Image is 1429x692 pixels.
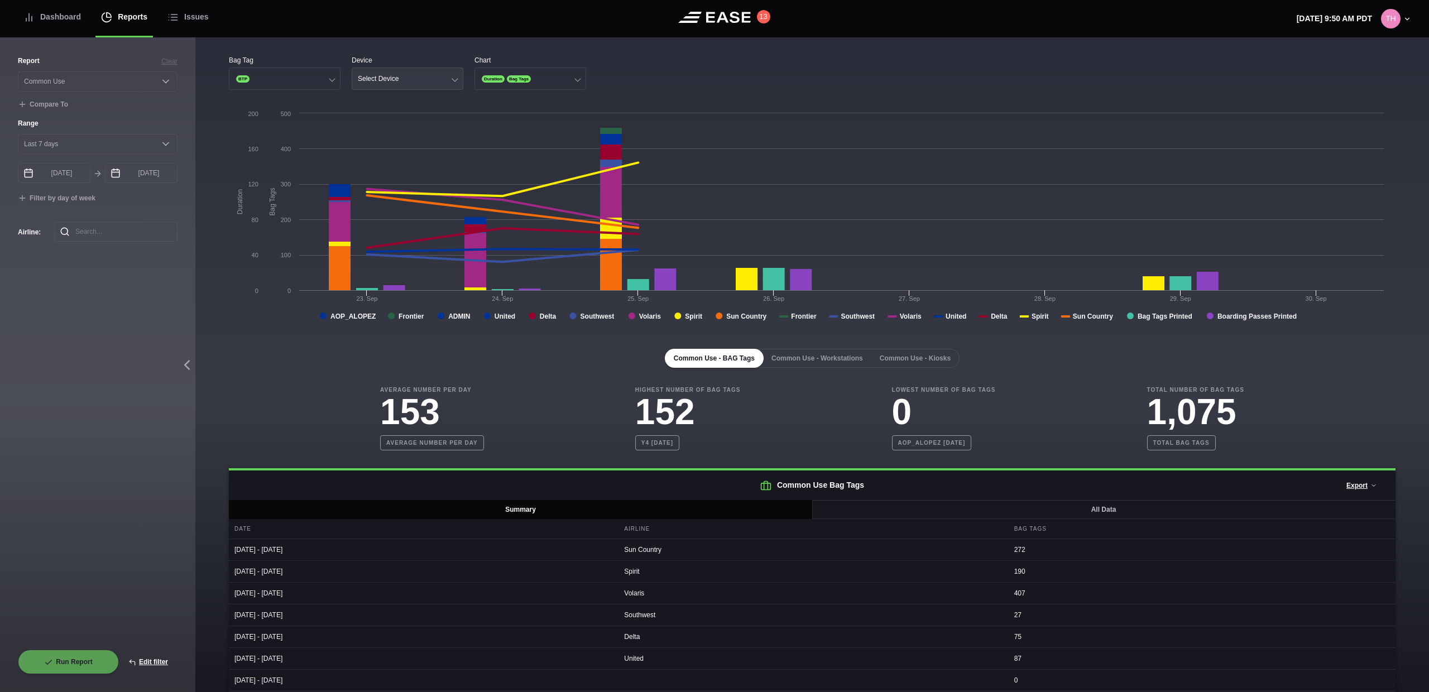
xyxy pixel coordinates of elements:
div: Select Device [358,75,399,83]
input: mm/dd/yyyy [18,163,90,183]
b: Y4 [DATE] [635,435,679,450]
div: Airline [618,519,1005,539]
div: [DATE] - [DATE] [229,670,616,691]
label: Airline : [18,227,36,237]
div: [DATE] - [DATE] [229,583,616,604]
tspan: Frontier [791,313,817,320]
b: AOP_ALOPEZ [DATE] [892,435,972,450]
button: Export [1337,473,1387,498]
text: 0 [287,287,291,294]
div: Sun Country [618,539,1005,560]
text: 200 [248,110,258,117]
tspan: Delta [991,313,1008,320]
h3: 0 [892,394,996,430]
tspan: ADMIN [448,313,470,320]
div: Date [229,519,616,539]
text: 0 [255,287,258,294]
text: 200 [281,217,291,223]
tspan: Duration [236,189,244,214]
label: Range [18,118,178,128]
tspan: Bag Tags Printed [1138,313,1192,320]
label: Report [18,56,40,66]
h2: Common Use Bag Tags [229,470,1396,500]
input: Search... [54,222,178,242]
div: [DATE] - [DATE] [229,539,616,560]
div: 407 [1009,583,1396,604]
h3: 152 [635,394,741,430]
tspan: Volaris [639,313,661,320]
div: United [618,648,1005,669]
div: 75 [1009,626,1396,647]
text: 80 [252,217,258,223]
tspan: Southwest [581,313,615,320]
div: Volaris [618,583,1005,604]
b: Highest Number of Bag Tags [635,386,741,394]
tspan: Spirit [685,313,702,320]
tspan: 29. Sep [1170,295,1191,302]
span: Duration [482,75,505,83]
div: Bag Tags [1009,519,1396,539]
text: 500 [281,110,291,117]
div: [DATE] - [DATE] [229,561,616,582]
button: Common Use - Workstations [763,349,872,368]
tspan: AOP_ALOPEZ [330,313,376,320]
div: Delta [618,626,1005,647]
button: 13 [757,10,770,23]
button: DurationBag Tags [474,68,586,90]
button: Common Use - BAG Tags [665,349,764,368]
span: BTP [236,75,250,83]
tspan: Bag Tags [268,188,276,216]
div: 272 [1009,539,1396,560]
button: Clear [161,56,178,66]
b: Total Number of Bag Tags [1147,386,1244,394]
tspan: United [495,313,515,320]
button: Select Device [352,68,463,90]
text: 300 [281,181,291,188]
b: Lowest Number of Bag Tags [892,386,996,394]
tspan: Boarding Passes Printed [1217,313,1297,320]
button: Compare To [18,100,68,109]
h3: 153 [380,394,484,430]
tspan: 26. Sep [763,295,784,302]
p: [DATE] 9:50 AM PDT [1297,13,1372,25]
div: Spirit [618,561,1005,582]
button: Edit filter [119,650,178,674]
input: mm/dd/yyyy [105,163,178,183]
text: 100 [281,252,291,258]
button: BTP [229,68,341,90]
div: 27 [1009,604,1396,626]
tspan: 27. Sep [899,295,920,302]
div: 87 [1009,648,1396,669]
tspan: 23. Sep [356,295,377,302]
tspan: Frontier [399,313,424,320]
text: 160 [248,146,258,152]
tspan: Spirit [1032,313,1049,320]
tspan: 28. Sep [1034,295,1056,302]
text: 40 [252,252,258,258]
text: 400 [281,146,291,152]
button: Common Use - Kiosks [871,349,960,368]
div: [DATE] - [DATE] [229,648,616,669]
div: 0 [1009,670,1396,691]
div: Southwest [618,604,1005,626]
div: Bag Tag [229,55,341,65]
img: 80ca9e2115b408c1dc8c56a444986cd3 [1381,9,1401,28]
tspan: 30. Sep [1306,295,1327,302]
div: [DATE] - [DATE] [229,604,616,626]
div: [DATE] - [DATE] [229,626,616,647]
div: Device [352,55,463,65]
tspan: Sun Country [1073,313,1113,320]
tspan: Delta [540,313,557,320]
tspan: Sun Country [726,313,766,320]
button: Summary [229,500,813,519]
b: Average number per day [380,435,484,450]
text: 120 [248,181,258,188]
div: Chart [474,55,586,65]
tspan: Southwest [841,313,875,320]
b: Total bag tags [1147,435,1216,450]
span: Bag Tags [507,75,531,83]
tspan: United [946,313,966,320]
div: 190 [1009,561,1396,582]
tspan: 25. Sep [627,295,649,302]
